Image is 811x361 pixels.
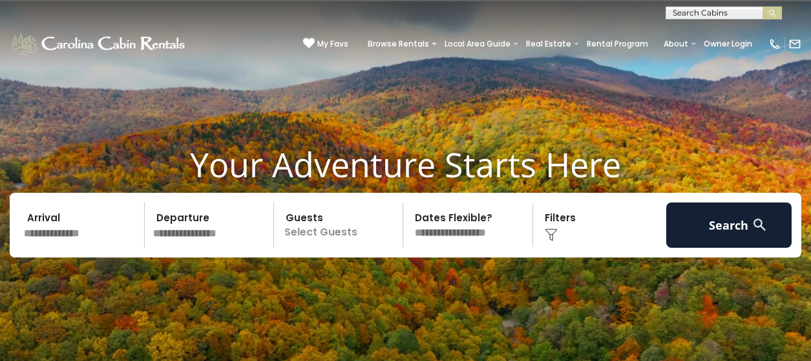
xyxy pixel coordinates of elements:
a: My Favs [303,38,348,50]
a: Owner Login [697,35,759,53]
img: search-regular-white.png [752,217,768,233]
img: White-1-1-2.png [10,31,189,57]
img: mail-regular-white.png [788,38,801,50]
img: phone-regular-white.png [768,38,781,50]
span: My Favs [317,38,348,50]
h1: Your Adventure Starts Here [10,144,801,184]
p: Select Guests [278,202,403,248]
a: Local Area Guide [438,35,517,53]
a: Rental Program [580,35,655,53]
a: Browse Rentals [361,35,436,53]
a: Real Estate [520,35,578,53]
button: Search [666,202,792,248]
a: About [657,35,695,53]
img: filter--v1.png [545,228,558,241]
